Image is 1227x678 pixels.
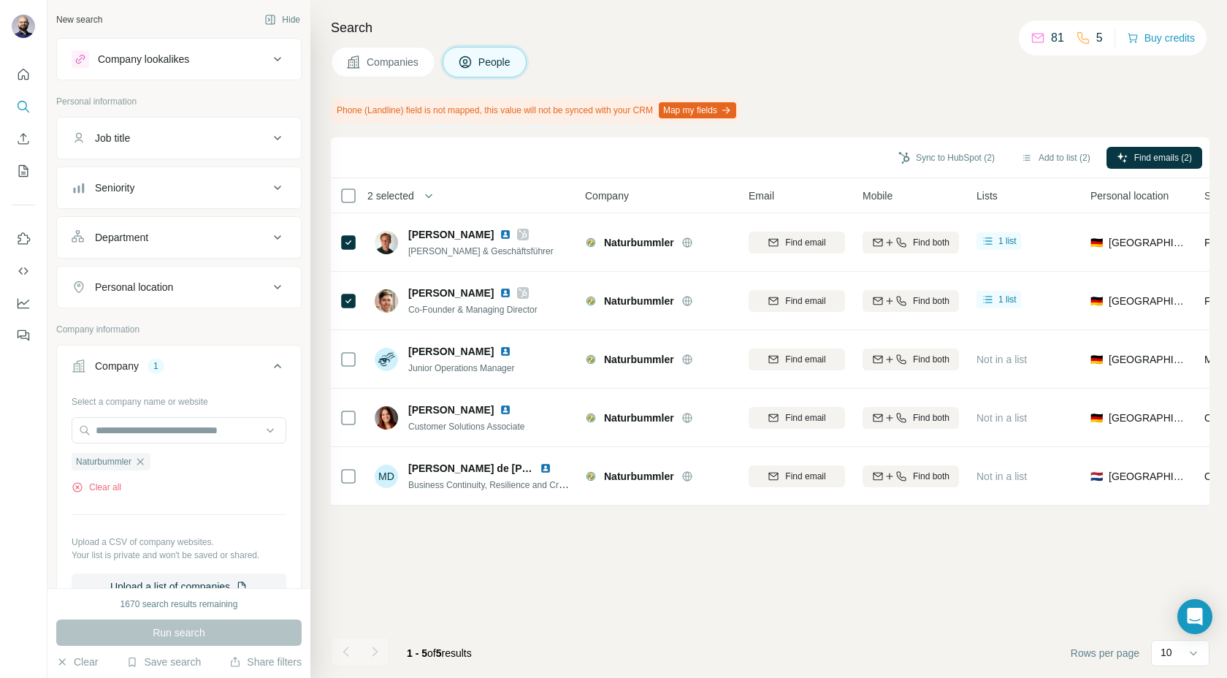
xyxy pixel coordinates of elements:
[1071,646,1139,660] span: Rows per page
[863,465,959,487] button: Find both
[1109,352,1187,367] span: [GEOGRAPHIC_DATA]
[56,95,302,108] p: Personal information
[148,359,164,373] div: 1
[585,295,597,307] img: Logo of Naturbummler
[331,18,1209,38] h4: Search
[57,348,301,389] button: Company1
[408,462,597,474] span: [PERSON_NAME] de [PERSON_NAME]
[1011,147,1101,169] button: Add to list (2)
[72,389,286,408] div: Select a company name or website
[1090,235,1103,250] span: 🇩🇪
[749,290,845,312] button: Find email
[95,230,148,245] div: Department
[254,9,310,31] button: Hide
[749,232,845,254] button: Find email
[375,348,398,371] img: Avatar
[585,188,629,203] span: Company
[408,227,494,242] span: [PERSON_NAME]
[659,102,736,118] button: Map my fields
[1109,411,1187,425] span: [GEOGRAPHIC_DATA]
[863,290,959,312] button: Find both
[604,411,674,425] span: Naturbummler
[56,323,302,336] p: Company information
[408,286,494,300] span: [PERSON_NAME]
[1109,294,1187,308] span: [GEOGRAPHIC_DATA]
[585,412,597,424] img: Logo of Naturbummler
[12,226,35,252] button: Use Surfe on LinkedIn
[408,305,538,315] span: Co-Founder & Managing Director
[863,188,892,203] span: Mobile
[331,98,739,123] div: Phone (Landline) field is not mapped, this value will not be synced with your CRM
[95,359,139,373] div: Company
[785,353,825,366] span: Find email
[95,180,134,195] div: Seniority
[375,406,398,430] img: Avatar
[540,462,551,474] img: LinkedIn logo
[888,147,1005,169] button: Sync to HubSpot (2)
[375,465,398,488] div: MD
[1134,151,1192,164] span: Find emails (2)
[56,655,98,669] button: Clear
[76,455,131,468] span: Naturbummler
[229,655,302,669] button: Share filters
[57,220,301,255] button: Department
[436,647,442,659] span: 5
[72,549,286,562] p: Your list is private and won't be saved or shared.
[785,470,825,483] span: Find email
[863,348,959,370] button: Find both
[375,231,398,254] img: Avatar
[749,348,845,370] button: Find email
[126,655,201,669] button: Save search
[500,287,511,299] img: LinkedIn logo
[1127,28,1195,48] button: Buy credits
[121,598,238,611] div: 1670 search results remaining
[367,188,414,203] span: 2 selected
[12,94,35,120] button: Search
[1109,469,1187,484] span: [GEOGRAPHIC_DATA]
[57,170,301,205] button: Seniority
[12,15,35,38] img: Avatar
[913,353,949,366] span: Find both
[913,236,949,249] span: Find both
[12,61,35,88] button: Quick start
[57,121,301,156] button: Job title
[408,403,494,417] span: [PERSON_NAME]
[1177,599,1212,634] div: Open Intercom Messenger
[863,407,959,429] button: Find both
[1090,411,1103,425] span: 🇩🇪
[12,322,35,348] button: Feedback
[1051,29,1064,47] p: 81
[408,422,524,432] span: Customer Solutions Associate
[95,280,173,294] div: Personal location
[913,294,949,308] span: Find both
[1096,29,1103,47] p: 5
[72,481,121,494] button: Clear all
[585,237,597,248] img: Logo of Naturbummler
[408,479,669,490] span: Business Continuity, Resilience and Crisis Management Consultant
[976,471,1027,482] span: Not in a list
[98,52,189,66] div: Company lookalikes
[367,55,420,69] span: Companies
[785,236,825,249] span: Find email
[12,126,35,152] button: Enrich CSV
[976,354,1027,365] span: Not in a list
[913,470,949,483] span: Find both
[604,235,674,250] span: Naturbummler
[408,246,554,256] span: [PERSON_NAME] & Geschäftsführer
[1090,352,1103,367] span: 🇩🇪
[998,235,1017,248] span: 1 list
[749,407,845,429] button: Find email
[1090,188,1169,203] span: Personal location
[407,647,427,659] span: 1 - 5
[57,270,301,305] button: Personal location
[585,471,597,482] img: Logo of Naturbummler
[478,55,512,69] span: People
[749,465,845,487] button: Find email
[408,344,494,359] span: [PERSON_NAME]
[1161,645,1172,660] p: 10
[604,352,674,367] span: Naturbummler
[585,354,597,365] img: Logo of Naturbummler
[12,290,35,316] button: Dashboard
[1109,235,1187,250] span: [GEOGRAPHIC_DATA]
[12,158,35,184] button: My lists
